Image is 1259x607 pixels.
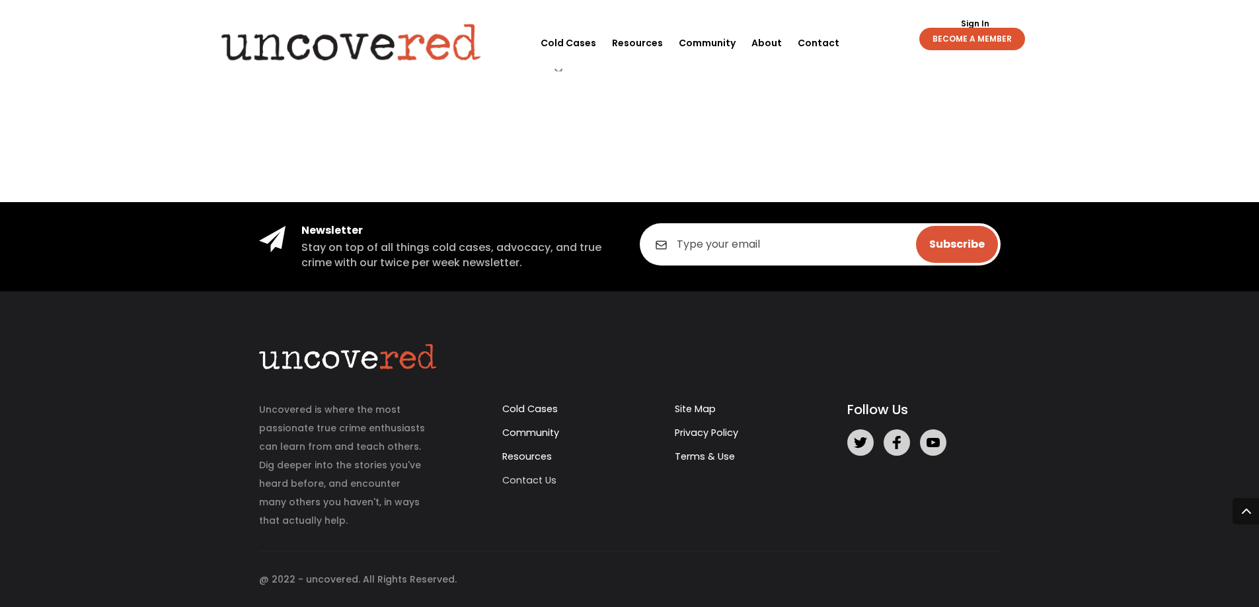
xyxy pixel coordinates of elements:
[259,551,1001,586] div: @ 2022 - uncovered. All Rights Reserved.
[301,240,620,270] h5: Stay on top of all things cold cases, advocacy, and true crime with our twice per week newsletter.
[502,426,559,439] a: Community
[640,223,1001,266] input: Type your email
[675,426,738,439] a: Privacy Policy
[919,28,1025,50] a: BECOME A MEMBER
[209,13,494,71] img: Uncovered logo
[798,17,839,69] a: Contact
[502,402,558,415] a: Cold Cases
[612,17,663,69] a: Resources
[847,400,1000,419] h5: Follow Us
[502,450,552,463] a: Resources
[301,223,620,238] h4: Newsletter
[916,226,998,263] input: Subscribe
[679,17,736,69] a: Community
[502,474,556,487] a: Contact Us
[751,17,782,69] a: About
[954,20,997,28] a: Sign In
[541,17,596,69] a: Cold Cases
[259,400,430,530] p: Uncovered is where the most passionate true crime enthusiasts can learn from and teach others. Di...
[675,450,735,463] a: Terms & Use
[675,402,716,415] a: Site Map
